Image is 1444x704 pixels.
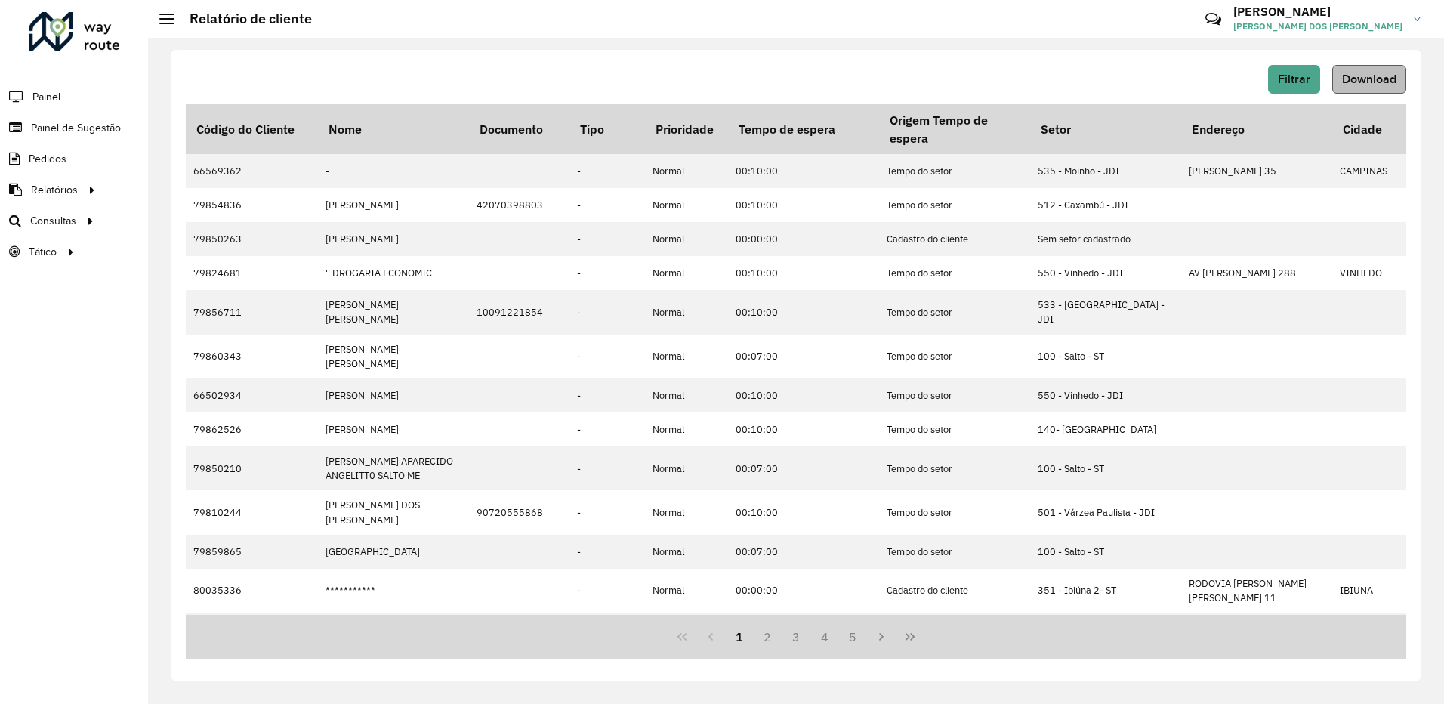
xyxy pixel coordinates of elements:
[1197,3,1230,36] a: Contato Rápido
[318,290,469,334] td: [PERSON_NAME] [PERSON_NAME]
[879,222,1030,256] td: Cadastro do cliente
[839,622,868,651] button: 5
[1030,290,1181,334] td: 533 - [GEOGRAPHIC_DATA] - JDI
[645,335,728,378] td: Normal
[879,154,1030,188] td: Tempo do setor
[1233,5,1402,19] h3: [PERSON_NAME]
[645,490,728,534] td: Normal
[1030,222,1181,256] td: Sem setor cadastrado
[728,569,879,613] td: 00:00:00
[1181,613,1332,656] td: [PERSON_NAME] (RESIDENCIAL SAO 608
[318,154,469,188] td: -
[1030,412,1181,446] td: 140- [GEOGRAPHIC_DATA]
[645,104,728,154] th: Prioridade
[1030,490,1181,534] td: 501 - Várzea Paulista - JDI
[186,335,318,378] td: 79860343
[318,446,469,490] td: [PERSON_NAME] APARECIDO ANGELITT0 SALTO ME
[569,412,645,446] td: -
[1030,335,1181,378] td: 100 - Salto - ST
[32,89,60,105] span: Painel
[569,290,645,334] td: -
[318,490,469,534] td: [PERSON_NAME] DOS [PERSON_NAME]
[31,120,121,136] span: Painel de Sugestão
[31,182,78,198] span: Relatórios
[174,11,312,27] h2: Relatório de cliente
[186,412,318,446] td: 79862526
[186,569,318,613] td: 80035336
[879,104,1030,154] th: Origem Tempo de espera
[569,613,645,656] td: -
[318,104,469,154] th: Nome
[186,154,318,188] td: 66569362
[728,222,879,256] td: 00:00:00
[318,378,469,412] td: [PERSON_NAME]
[728,104,879,154] th: Tempo de espera
[1030,569,1181,613] td: 351 - Ibiúna 2- ST
[469,490,569,534] td: 90720555868
[645,188,728,222] td: Normal
[728,535,879,569] td: 00:07:00
[879,569,1030,613] td: Cadastro do cliente
[879,613,1030,656] td: Cadastro do cliente
[186,290,318,334] td: 79856711
[318,535,469,569] td: [GEOGRAPHIC_DATA]
[318,335,469,378] td: [PERSON_NAME] [PERSON_NAME]
[728,446,879,490] td: 00:07:00
[1332,65,1406,94] button: Download
[879,256,1030,290] td: Tempo do setor
[645,412,728,446] td: Normal
[645,222,728,256] td: Normal
[782,622,810,651] button: 3
[29,244,57,260] span: Tático
[318,613,469,656] td: .
[30,213,76,229] span: Consultas
[1030,613,1181,656] td: Sem setor cadastrado
[569,222,645,256] td: -
[1030,535,1181,569] td: 100 - Salto - ST
[725,622,754,651] button: 1
[186,613,318,656] td: 66569044
[879,290,1030,334] td: Tempo do setor
[1030,104,1181,154] th: Setor
[645,446,728,490] td: Normal
[186,490,318,534] td: 79810244
[1030,378,1181,412] td: 550 - Vinhedo - JDI
[879,535,1030,569] td: Tempo do setor
[1030,446,1181,490] td: 100 - Salto - ST
[186,535,318,569] td: 79859865
[879,188,1030,222] td: Tempo do setor
[1278,73,1310,85] span: Filtrar
[186,222,318,256] td: 79850263
[29,151,66,167] span: Pedidos
[569,335,645,378] td: -
[1181,256,1332,290] td: AV [PERSON_NAME] 288
[645,290,728,334] td: Normal
[569,256,645,290] td: -
[318,222,469,256] td: [PERSON_NAME]
[569,535,645,569] td: -
[879,378,1030,412] td: Tempo do setor
[1181,569,1332,613] td: RODOVIA [PERSON_NAME] [PERSON_NAME] 11
[645,569,728,613] td: Normal
[469,188,569,222] td: 42070398803
[569,154,645,188] td: -
[569,490,645,534] td: -
[186,378,318,412] td: 66502934
[879,335,1030,378] td: Tempo do setor
[728,188,879,222] td: 00:10:00
[1181,154,1332,188] td: [PERSON_NAME] 35
[728,490,879,534] td: 00:10:00
[1233,20,1402,33] span: [PERSON_NAME] DOS [PERSON_NAME]
[728,154,879,188] td: 00:10:00
[318,412,469,446] td: [PERSON_NAME]
[896,622,924,651] button: Last Page
[186,188,318,222] td: 79854836
[569,104,645,154] th: Tipo
[645,256,728,290] td: Normal
[1030,256,1181,290] td: 550 - Vinhedo - JDI
[728,256,879,290] td: 00:10:00
[1030,154,1181,188] td: 535 - Moinho - JDI
[1268,65,1320,94] button: Filtrar
[879,446,1030,490] td: Tempo do setor
[569,378,645,412] td: -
